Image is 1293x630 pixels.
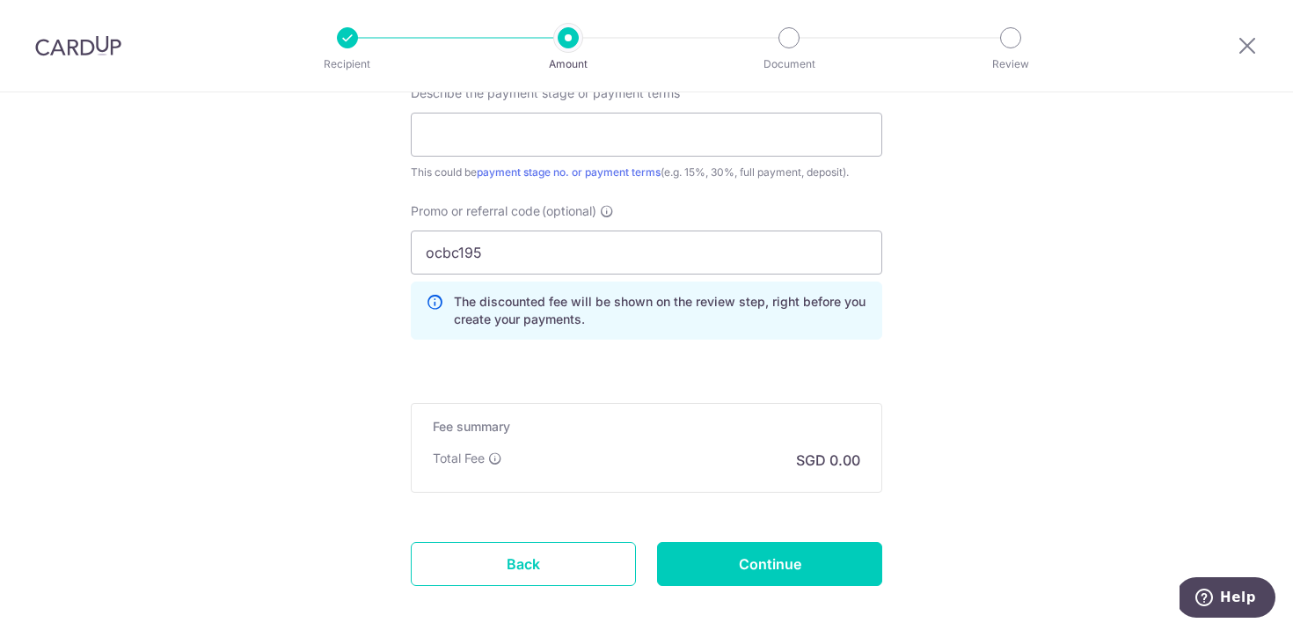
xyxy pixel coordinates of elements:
[411,202,540,220] span: Promo or referral code
[282,55,413,73] p: Recipient
[503,55,633,73] p: Amount
[1180,577,1275,621] iframe: Opens a widget where you can find more information
[433,418,860,436] h5: Fee summary
[454,293,867,328] p: The discounted fee will be shown on the review step, right before you create your payments.
[411,542,636,586] a: Back
[946,55,1076,73] p: Review
[724,55,854,73] p: Document
[477,165,661,179] a: payment stage no. or payment terms
[433,450,485,467] p: Total Fee
[796,450,860,471] p: SGD 0.00
[542,202,596,220] span: (optional)
[411,164,882,181] div: This could be (e.g. 15%, 30%, full payment, deposit).
[657,542,882,586] input: Continue
[411,84,680,102] span: Describe the payment stage or payment terms
[35,35,121,56] img: CardUp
